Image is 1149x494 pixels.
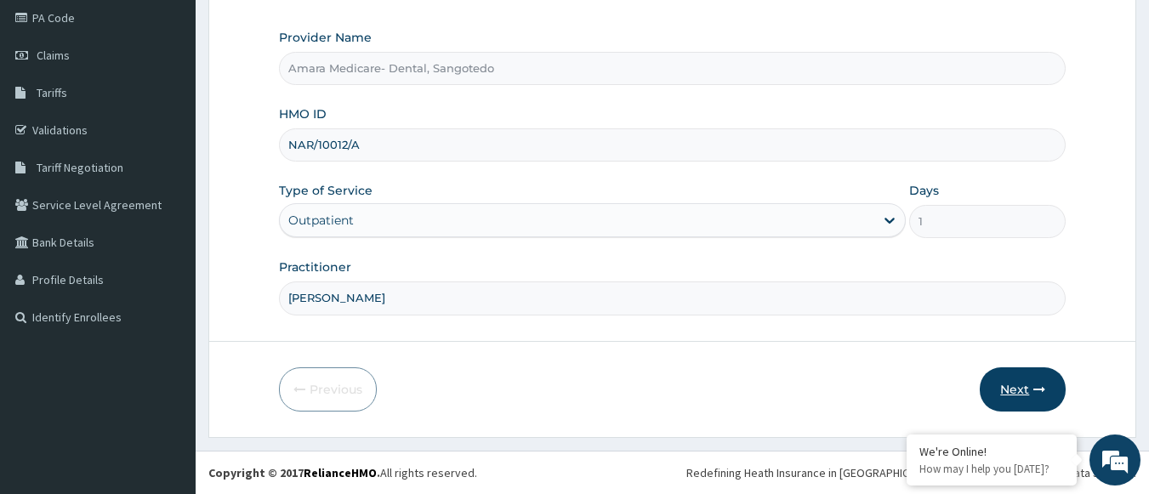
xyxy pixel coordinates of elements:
div: We're Online! [919,444,1064,459]
input: Enter Name [279,281,1067,315]
button: Previous [279,367,377,412]
label: Provider Name [279,29,372,46]
span: Tariffs [37,85,67,100]
img: d_794563401_company_1708531726252_794563401 [31,85,69,128]
div: Chat with us now [88,95,286,117]
label: Type of Service [279,182,373,199]
a: RelianceHMO [304,465,377,480]
input: Enter HMO ID [279,128,1067,162]
div: Minimize live chat window [279,9,320,49]
label: HMO ID [279,105,327,122]
span: Claims [37,48,70,63]
label: Days [909,182,939,199]
span: We're online! [99,142,235,314]
strong: Copyright © 2017 . [208,465,380,480]
footer: All rights reserved. [196,451,1149,494]
span: Tariff Negotiation [37,160,123,175]
label: Practitioner [279,258,351,275]
div: Redefining Heath Insurance in [GEOGRAPHIC_DATA] using Telemedicine and Data Science! [686,464,1136,481]
textarea: Type your message and hit 'Enter' [9,321,324,380]
button: Next [980,367,1066,412]
div: Outpatient [288,212,354,229]
p: How may I help you today? [919,462,1064,476]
